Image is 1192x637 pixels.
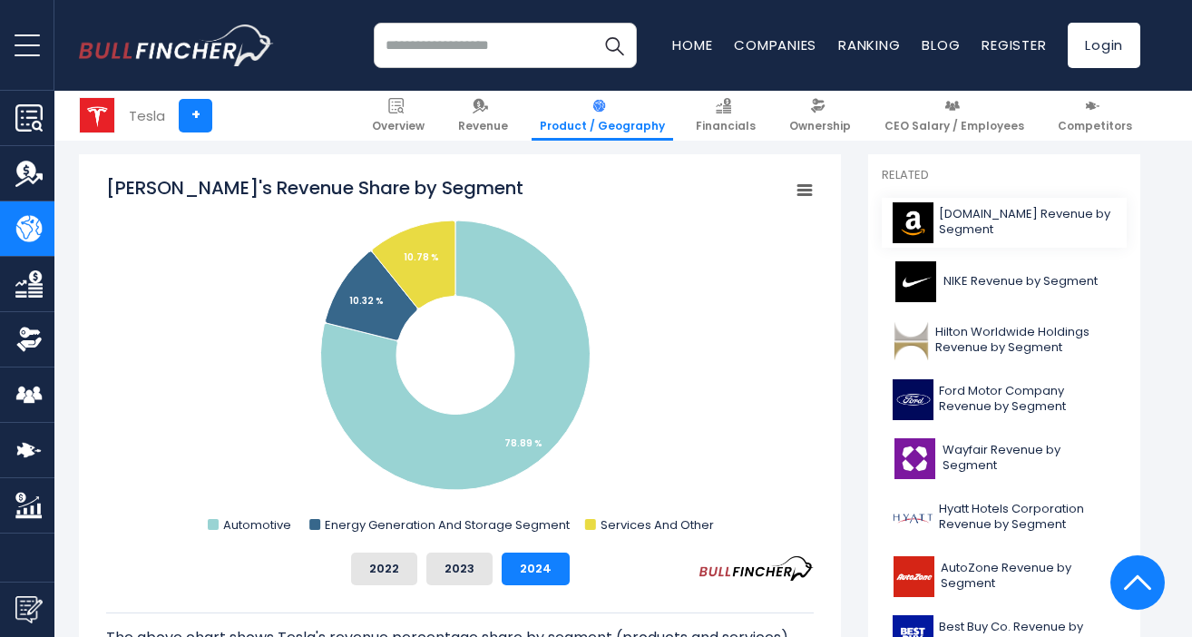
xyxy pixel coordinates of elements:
span: Hyatt Hotels Corporation Revenue by Segment [939,502,1116,533]
tspan: 10.78 % [404,250,439,264]
text: Services And Other [601,516,714,534]
a: CEO Salary / Employees [876,91,1032,141]
a: Go to homepage [79,24,274,66]
a: Login [1068,23,1140,68]
span: NIKE Revenue by Segment [943,274,1098,289]
tspan: [PERSON_NAME]'s Revenue Share by Segment [106,175,523,201]
span: Ford Motor Company Revenue by Segment [939,384,1116,415]
a: Hyatt Hotels Corporation Revenue by Segment [882,493,1127,543]
img: HLT logo [893,320,930,361]
tspan: 78.89 % [504,436,542,450]
a: AutoZone Revenue by Segment [882,552,1127,602]
a: Register [982,35,1046,54]
a: Competitors [1050,91,1140,141]
a: Companies [734,35,816,54]
span: Financials [696,119,756,133]
svg: Tesla's Revenue Share by Segment [106,175,814,538]
img: F logo [893,379,933,420]
a: Ford Motor Company Revenue by Segment [882,375,1127,425]
img: W logo [893,438,937,479]
text: Automotive [223,516,291,534]
a: Blog [922,35,960,54]
a: Revenue [450,91,516,141]
a: [DOMAIN_NAME] Revenue by Segment [882,198,1127,248]
p: Related [882,168,1127,183]
button: Search [591,23,637,68]
button: 2024 [502,553,570,585]
button: 2022 [351,553,417,585]
span: Ownership [789,119,851,133]
img: bullfincher logo [79,24,274,66]
span: Product / Geography [540,119,665,133]
div: Tesla [129,105,165,126]
a: NIKE Revenue by Segment [882,257,1127,307]
span: Overview [372,119,425,133]
img: AMZN logo [893,202,933,243]
text: Energy Generation And Storage Segment [325,516,570,534]
a: Wayfair Revenue by Segment [882,434,1127,484]
img: H logo [893,497,933,538]
a: Financials [688,91,764,141]
a: Hilton Worldwide Holdings Revenue by Segment [882,316,1127,366]
img: TSLA logo [80,98,114,132]
img: NKE logo [893,261,938,302]
a: Home [672,35,712,54]
a: Ownership [781,91,859,141]
span: AutoZone Revenue by Segment [941,561,1116,592]
button: 2023 [426,553,493,585]
a: Product / Geography [532,91,673,141]
img: Ownership [15,326,43,353]
span: Wayfair Revenue by Segment [943,443,1116,474]
tspan: 10.32 % [349,294,384,308]
img: AZO logo [893,556,935,597]
a: Ranking [838,35,900,54]
span: Hilton Worldwide Holdings Revenue by Segment [935,325,1116,356]
a: + [179,99,212,132]
span: CEO Salary / Employees [884,119,1024,133]
a: Overview [364,91,433,141]
span: Revenue [458,119,508,133]
span: [DOMAIN_NAME] Revenue by Segment [939,207,1116,238]
span: Competitors [1058,119,1132,133]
